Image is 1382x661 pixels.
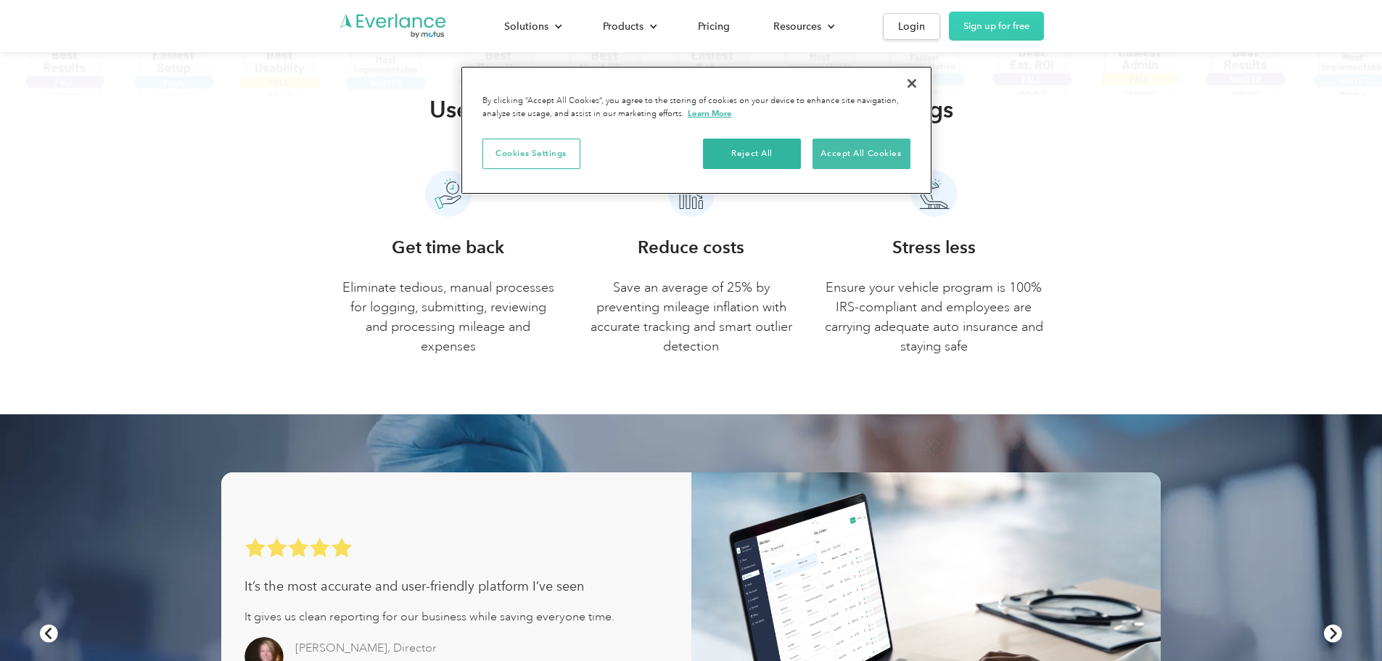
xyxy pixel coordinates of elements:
input: Submit [107,86,180,117]
h3: Get time back [392,234,504,260]
div: By clicking “Accept All Cookies”, you agree to the storing of cookies on your device to enhance s... [482,95,910,120]
div: It gives us clean reporting for our business while saving everyone time. [244,608,614,625]
p: Save an average of 25% by preventing mileage inflation with accurate tracking and smart outlier d... [581,278,801,356]
a: Sign up for free [949,12,1044,41]
div: Solutions [504,17,548,36]
button: Close [896,67,928,99]
div: Solutions [490,14,574,39]
p: Eliminate tedious, manual processes for logging, submitting, reviewing and processing mileage and... [339,278,559,356]
div: Products [588,14,669,39]
div: Pricing [698,17,730,36]
div: Resources [773,17,821,36]
div: It’s the most accurate and user-friendly platform I’ve seen [244,577,584,596]
button: Cookies Settings [482,139,580,169]
h3: Stress less [892,234,976,260]
a: Login [883,13,940,40]
h2: User-friendly technology maximizes your savings [429,95,953,124]
div: Resources [759,14,847,39]
button: Reject All [703,139,801,169]
p: Ensure your vehicle program is 100% IRS-compliant and employees are carrying adequate auto insura... [824,278,1044,356]
button: Accept All Cookies [813,139,910,169]
div: Privacy [461,66,932,194]
a: Pricing [683,14,744,39]
div: Cookie banner [461,66,932,194]
div: Login [898,17,925,36]
h3: Reduce costs [638,234,744,260]
a: More information about your privacy, opens in a new tab [688,108,732,118]
div: Products [603,17,643,36]
a: Go to homepage [339,12,448,40]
